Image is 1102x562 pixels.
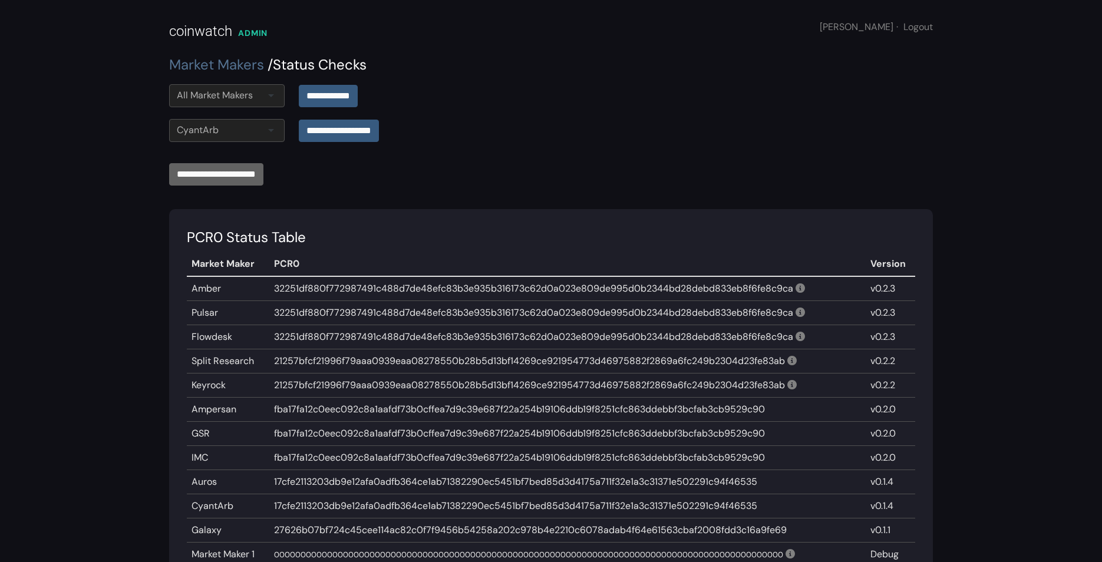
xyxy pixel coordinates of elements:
[866,398,915,422] td: v0.2.0
[269,494,866,518] td: 17cfe2113203db9e12afa0adfb364ce1ab71382290ec5451bf7bed85d3d4175a711f32e1a3c31371e502291c94f46535
[169,21,232,42] div: coinwatch
[187,227,915,248] div: PCR0 Status Table
[187,446,269,470] td: IMC
[169,55,264,74] a: Market Makers
[896,21,898,33] span: ·
[866,446,915,470] td: v0.2.0
[269,422,866,446] td: fba17fa12c0eec092c8a1aafdf73b0cffea7d9c39e687f22a254b19106ddb19f8251cfc863ddebbf3bcfab3cb9529c90
[866,422,915,446] td: v0.2.0
[187,301,269,325] td: Pulsar
[866,252,915,276] th: Version
[187,398,269,422] td: Ampersan
[187,470,269,494] td: Auros
[903,21,933,33] a: Logout
[187,373,269,398] td: Keyrock
[187,252,269,276] th: Market Maker
[187,276,269,301] td: Amber
[169,54,933,75] div: Status Checks
[187,325,269,349] td: Flowdesk
[269,470,866,494] td: 17cfe2113203db9e12afa0adfb364ce1ab71382290ec5451bf7bed85d3d4175a711f32e1a3c31371e502291c94f46535
[187,494,269,518] td: CyantArb
[269,373,866,398] td: 21257bfcf21996f79aaa0939eaa08278550b28b5d13bf14269ce921954773d46975882f2869a6fc249b2304d23fe83ab
[177,88,253,103] div: All Market Makers
[187,518,269,543] td: Galaxy
[238,27,268,39] div: ADMIN
[269,349,866,373] td: 21257bfcf21996f79aaa0939eaa08278550b28b5d13bf14269ce921954773d46975882f2869a6fc249b2304d23fe83ab
[274,550,783,560] span: 000000000000000000000000000000000000000000000000000000000000000000000000000000000000000000000000
[269,276,866,301] td: 32251df880f772987491c488d7de48efc83b3e935b316173c62d0a023e809de995d0b2344bd28debd833eb8f6fe8c9ca
[268,55,273,74] span: /
[866,349,915,373] td: v0.2.2
[269,325,866,349] td: 32251df880f772987491c488d7de48efc83b3e935b316173c62d0a023e809de995d0b2344bd28debd833eb8f6fe8c9ca
[177,123,219,137] div: CyantArb
[269,446,866,470] td: fba17fa12c0eec092c8a1aafdf73b0cffea7d9c39e687f22a254b19106ddb19f8251cfc863ddebbf3bcfab3cb9529c90
[820,20,933,34] div: [PERSON_NAME]
[187,349,269,373] td: Split Research
[866,325,915,349] td: v0.2.3
[269,252,866,276] th: PCR0
[866,276,915,301] td: v0.2.3
[269,301,866,325] td: 32251df880f772987491c488d7de48efc83b3e935b316173c62d0a023e809de995d0b2344bd28debd833eb8f6fe8c9ca
[866,373,915,398] td: v0.2.2
[269,398,866,422] td: fba17fa12c0eec092c8a1aafdf73b0cffea7d9c39e687f22a254b19106ddb19f8251cfc863ddebbf3bcfab3cb9529c90
[269,518,866,543] td: 27626b07bf724c45cee114ac82c0f7f9456b54258a202c978b4e2210c6078adab4f64e61563cbaf2008fdd3c16a9fe69
[866,301,915,325] td: v0.2.3
[866,494,915,518] td: v0.1.4
[866,518,915,543] td: v0.1.1
[187,422,269,446] td: GSR
[866,470,915,494] td: v0.1.4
